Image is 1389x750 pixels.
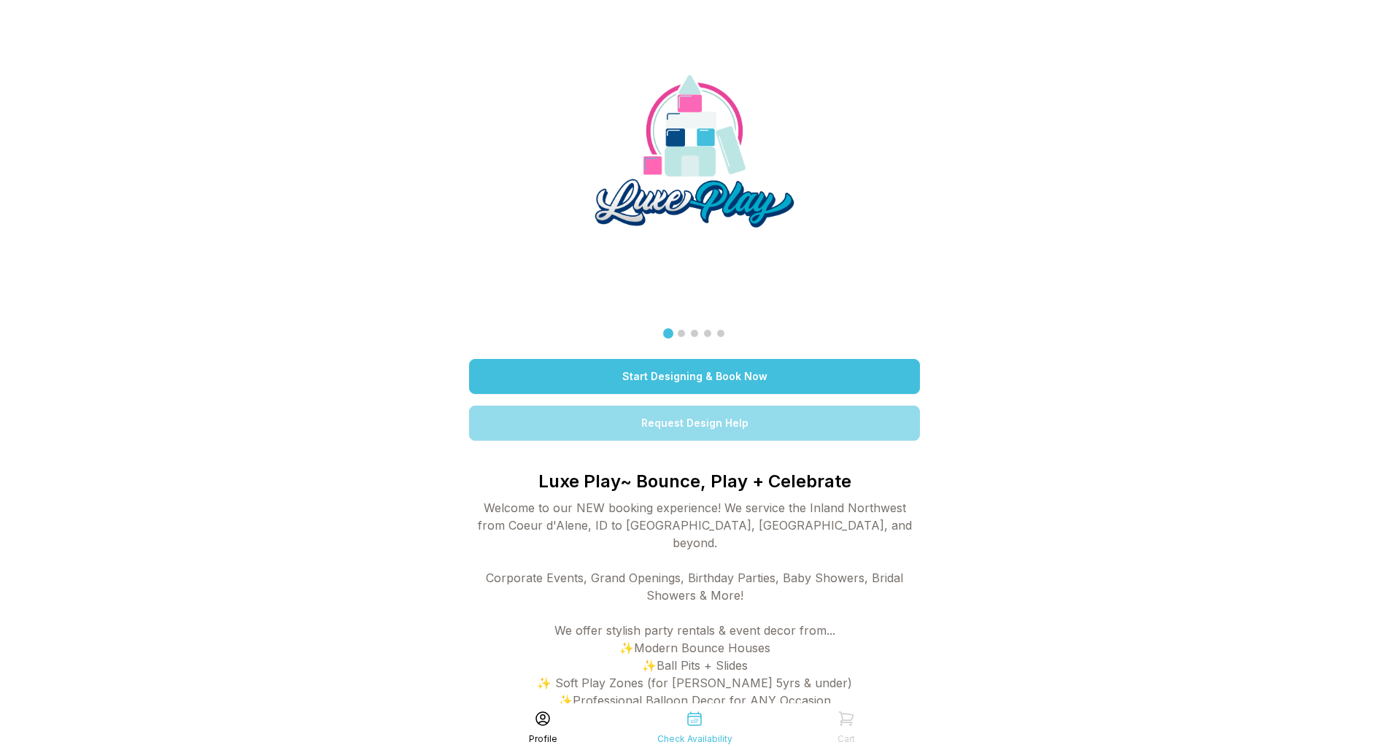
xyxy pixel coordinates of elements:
[657,733,732,745] div: Check Availability
[469,406,920,441] a: Request Design Help
[529,733,557,745] div: Profile
[837,733,855,745] div: Cart
[469,359,920,394] a: Start Designing & Book Now
[469,470,920,493] p: Luxe Play~ Bounce, Play + Celebrate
